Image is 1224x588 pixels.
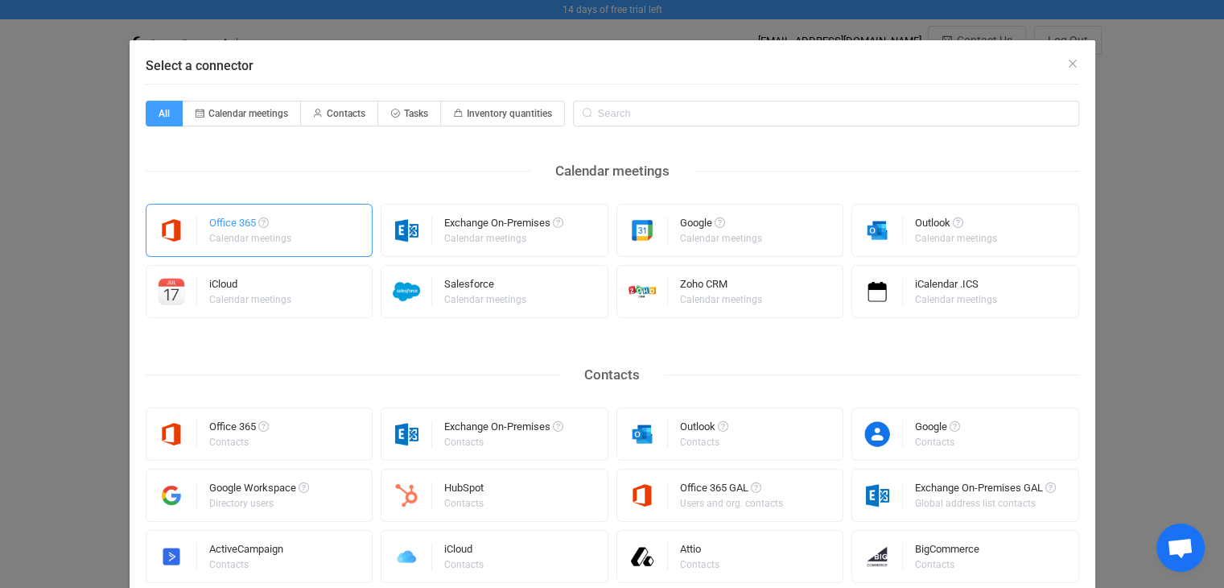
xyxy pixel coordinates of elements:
div: Calendar meetings [531,159,694,184]
div: Contacts [560,362,664,387]
div: Contacts [444,437,561,447]
div: iCalendar .ICS [915,279,999,295]
div: Office 365 [209,421,269,437]
div: Calendar meetings [680,295,762,304]
div: Exchange On-Premises [444,217,563,234]
img: outlook.png [852,217,903,244]
div: Calendar meetings [209,295,291,304]
img: google-contacts.png [852,420,903,448]
div: Contacts [680,560,719,569]
img: icalendar.png [852,278,903,305]
div: ActiveCampaign [209,544,283,560]
img: exchange.png [852,482,903,509]
div: Contacts [915,437,958,447]
a: Open chat [1156,524,1205,572]
div: Salesforce [444,279,529,295]
div: Users and org. contacts [680,499,783,508]
div: Office 365 GAL [680,482,785,499]
input: Search [573,101,1079,126]
button: Close [1066,56,1079,72]
div: Outlook [680,421,728,437]
img: exchange.png [381,420,432,448]
div: Contacts [209,437,266,447]
div: Global address list contacts [915,499,1053,508]
div: Attio [680,544,722,560]
img: hubspot.png [381,482,432,509]
div: Directory users [209,499,307,508]
img: google-workspace.png [146,482,197,509]
div: Calendar meetings [915,234,997,243]
div: Outlook [915,217,999,234]
div: iCloud [444,544,486,560]
div: Calendar meetings [444,234,561,243]
img: big-commerce.png [852,543,903,570]
img: outlook.png [617,420,668,448]
img: microsoft365.png [146,217,197,244]
div: Google Workspace [209,482,309,499]
img: microsoft365.png [146,420,197,448]
img: exchange.png [381,217,432,244]
div: Exchange On-Premises [444,421,563,437]
img: icloud-calendar.png [146,278,197,305]
div: Calendar meetings [915,295,997,304]
span: Select a connector [146,58,253,73]
div: Contacts [444,560,484,569]
div: Calendar meetings [444,295,526,304]
div: Contacts [444,499,484,508]
div: Zoho CRM [680,279,764,295]
div: iCloud [209,279,294,295]
img: salesforce.png [381,278,432,305]
img: google.png [617,217,668,244]
img: activecampaign.png [146,543,197,570]
div: Calendar meetings [209,234,291,243]
div: Calendar meetings [680,234,762,243]
div: BigCommerce [915,544,979,560]
div: HubSpot [444,482,486,499]
div: Contacts [680,437,726,447]
img: zoho-crm.png [617,278,668,305]
div: Office 365 [209,217,294,234]
div: Contacts [209,560,281,569]
img: microsoft365.png [617,482,668,509]
div: Google [915,421,960,437]
div: Google [680,217,764,234]
div: Contacts [915,560,977,569]
img: icloud.png [381,543,432,570]
img: attio.png [617,543,668,570]
div: Exchange On-Premises GAL [915,482,1056,499]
